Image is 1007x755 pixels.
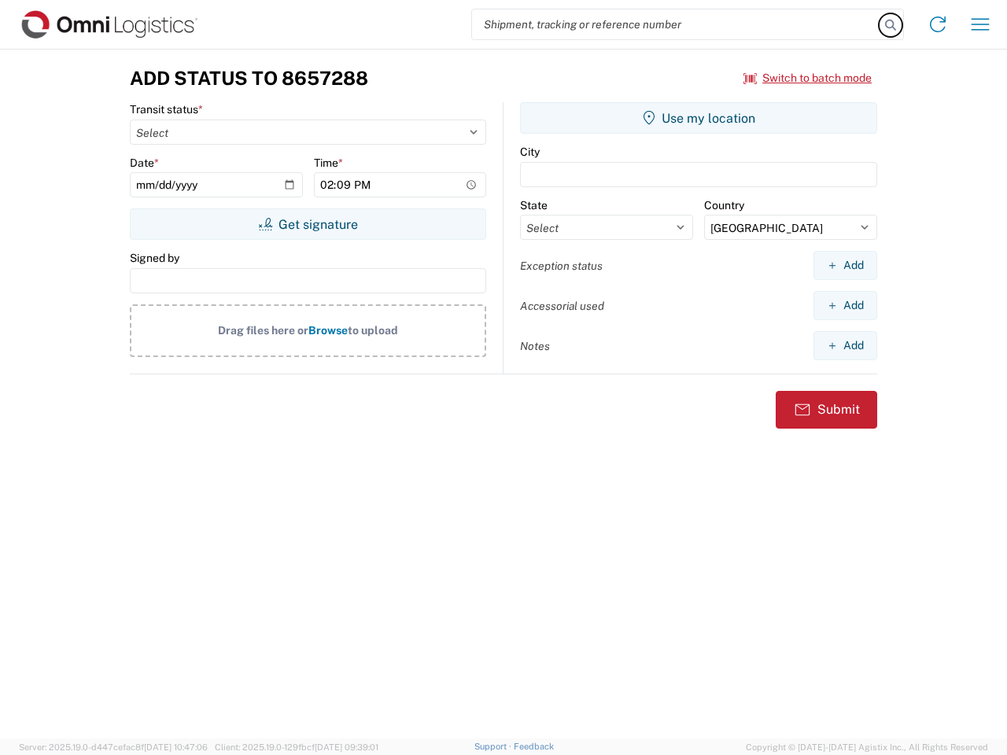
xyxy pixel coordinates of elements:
label: Time [314,156,343,170]
button: Add [813,291,877,320]
label: Signed by [130,251,179,265]
label: Notes [520,339,550,353]
span: Drag files here or [218,324,308,337]
label: Accessorial used [520,299,604,313]
label: Exception status [520,259,603,273]
span: Server: 2025.19.0-d447cefac8f [19,742,208,752]
label: City [520,145,540,159]
span: Browse [308,324,348,337]
button: Get signature [130,208,486,240]
span: to upload [348,324,398,337]
span: [DATE] 10:47:06 [144,742,208,752]
label: Transit status [130,102,203,116]
span: [DATE] 09:39:01 [315,742,378,752]
a: Support [474,742,514,751]
span: Client: 2025.19.0-129fbcf [215,742,378,752]
button: Add [813,331,877,360]
label: Country [704,198,744,212]
button: Submit [776,391,877,429]
button: Switch to batch mode [743,65,872,91]
span: Copyright © [DATE]-[DATE] Agistix Inc., All Rights Reserved [746,740,988,754]
input: Shipment, tracking or reference number [472,9,880,39]
label: State [520,198,548,212]
label: Date [130,156,159,170]
a: Feedback [514,742,554,751]
button: Use my location [520,102,877,134]
h3: Add Status to 8657288 [130,67,368,90]
button: Add [813,251,877,280]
